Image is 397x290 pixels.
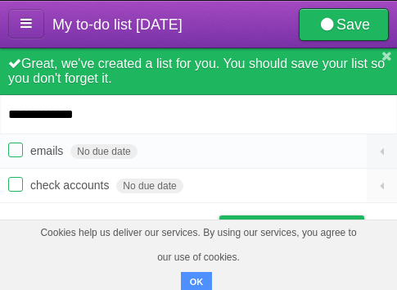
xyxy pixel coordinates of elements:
span: My to-do list [DATE] [52,16,183,33]
span: Buy me a coffee [254,216,356,245]
span: No due date [116,179,183,193]
span: No due date [70,144,137,159]
a: Save [299,8,389,41]
img: Buy me a coffee [228,216,250,244]
a: Buy me a coffee [219,215,364,246]
span: emails [30,144,67,157]
label: Done [8,143,23,157]
span: check accounts [30,179,114,192]
label: Done [8,177,23,192]
span: Cookies help us deliver our services. By using our services, you agree to our use of cookies. [16,220,381,270]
